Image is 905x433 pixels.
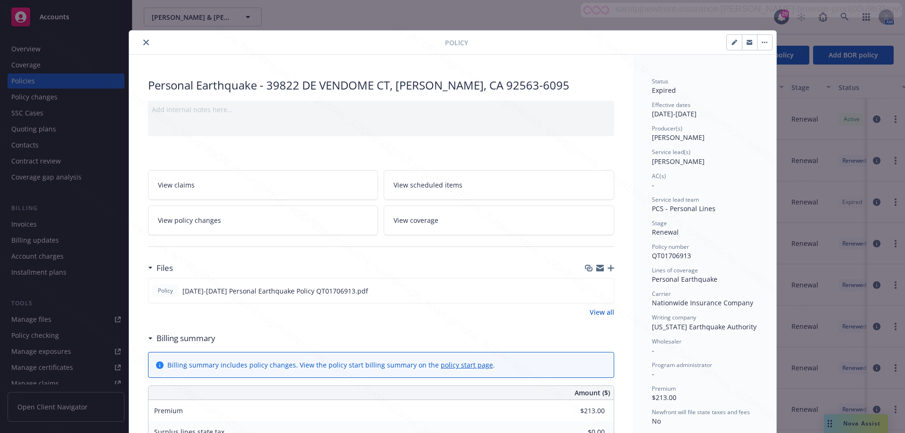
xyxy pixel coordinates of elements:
span: Premium [652,384,676,392]
span: - [652,369,654,378]
span: Writing company [652,313,696,321]
span: Expired [652,86,676,95]
span: Carrier [652,290,671,298]
div: Files [148,262,173,274]
span: - [652,346,654,355]
input: 0.00 [549,404,610,418]
span: QT01706913 [652,251,691,260]
span: Newfront will file state taxes and fees [652,408,750,416]
div: Personal Earthquake - 39822 DE VENDOME CT, [PERSON_NAME], CA 92563-6095 [148,77,614,93]
span: Policy [445,38,468,48]
span: Wholesaler [652,337,682,345]
button: close [140,37,152,48]
button: preview file [601,286,610,296]
span: [PERSON_NAME] [652,157,705,166]
span: [PERSON_NAME] [652,133,705,142]
div: Add internal notes here... [152,105,610,114]
span: Service lead team [652,196,699,204]
span: Premium [154,406,183,415]
span: View policy changes [158,215,221,225]
span: Amount ($) [575,388,610,398]
span: View claims [158,180,195,190]
a: View claims [148,170,378,200]
button: download file [586,286,594,296]
a: View scheduled items [384,170,614,200]
span: Effective dates [652,101,691,109]
span: Policy number [652,243,689,251]
span: Producer(s) [652,124,683,132]
a: policy start page [441,360,493,369]
span: View coverage [394,215,438,225]
div: [DATE] - [DATE] [652,101,757,119]
h3: Billing summary [156,332,215,344]
span: Stage [652,219,667,227]
span: PCS - Personal Lines [652,204,716,213]
span: View scheduled items [394,180,462,190]
h3: Files [156,262,173,274]
span: No [652,417,661,425]
span: Program administrator [652,361,712,369]
div: Billing summary includes policy changes. View the policy start billing summary on the . [167,360,495,370]
span: [DATE]-[DATE] Personal Earthquake Policy QT01706913.pdf [182,286,368,296]
span: Policy [156,286,175,295]
span: Status [652,77,668,85]
div: Billing summary [148,332,215,344]
span: Renewal [652,228,679,237]
div: Personal Earthquake [652,274,757,284]
a: View all [590,307,614,317]
span: $213.00 [652,393,676,402]
span: Nationwide Insurance Company [652,298,753,307]
a: View policy changes [148,205,378,235]
a: View coverage [384,205,614,235]
span: [US_STATE] Earthquake Authority [652,322,757,331]
span: Service lead(s) [652,148,691,156]
span: - [652,180,654,189]
span: Lines of coverage [652,266,698,274]
span: AC(s) [652,172,666,180]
